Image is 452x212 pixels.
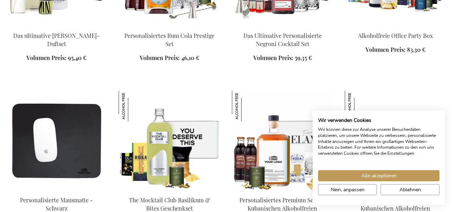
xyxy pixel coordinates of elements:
span: 83,30 € [407,46,426,53]
span: 95,40 € [68,54,86,61]
img: The Mocktail Club Basilikum & Bites Geschenkset [119,91,220,191]
a: Personalised Leather Mouse Pad - Black [6,187,107,194]
a: Personalisiertes Rum Cola Prestige Set [124,32,214,48]
a: The Mocktail Club Basilikum & Bites Geschenkset The Mocktail Club Basilikum & Bites Geschenkset [119,187,220,194]
button: cookie Einstellungen anpassen [318,184,377,195]
img: Personalisiertes Premium Set Für Kubanischen Alkoholfreien Gewürzten Rum [232,91,262,121]
a: Das ultimative [PERSON_NAME]-Duftset [13,32,100,48]
a: Personalised Rum Cola Prestige Set [119,23,220,30]
img: Personalisiertes Geschenkset Für Kubanischen Alkoholfreien Gewürzten Rum [345,91,446,191]
h2: Wir verwenden Cookies [318,117,439,124]
img: Personalised Non-Alcoholic Cuban Spiced Rum Premium Set [232,91,333,191]
a: Alkoholfreie Office Party Box [358,32,433,39]
a: Volumen Preis: 46,10 € [140,54,199,62]
a: Das Ultimative Personalisierte Negroni Cocktail Set [243,32,322,48]
a: Personalisierte Mausmatte - Schwarz [20,196,93,212]
a: Non-Alcoholic Office Party Box [345,23,446,30]
span: Volumen Preis: [140,54,180,61]
span: 46,10 € [181,54,199,61]
a: Volumen Preis: 59,35 € [253,54,312,62]
span: Volumen Preis: [366,46,406,53]
span: Volumen Preis: [26,54,66,61]
button: Akzeptieren Sie alle cookies [318,170,439,181]
img: Personalised Leather Mouse Pad - Black [6,91,107,191]
span: Ablehnen [399,186,421,193]
span: Volumen Preis: [253,54,293,61]
img: Personalisiertes Geschenkset Für Kubanischen Alkoholfreien Gewürzten Rum [345,91,375,121]
span: Nein, anpassen [331,186,364,193]
p: Wir können diese zur Analyse unserer Besucherdaten platzieren, um unsere Webseite zu verbessern, ... [318,127,439,157]
a: The Ultimate Personalized Negroni Cocktail Set [232,23,333,30]
a: Volumen Preis: 83,30 € [366,46,426,54]
a: The Ultimate Marie-Stella-Maris Fragrance Set [6,23,107,30]
a: Volumen Preis: 95,40 € [26,54,86,62]
img: The Mocktail Club Basilikum & Bites Geschenkset [119,91,149,121]
button: Alle verweigern cookies [381,184,439,195]
span: Alle akzeptieren [361,172,397,179]
span: 59,35 € [295,54,312,61]
a: Personalised Non-Alcoholic Cuban Spiced Rum Premium Set Personalisiertes Premium Set Für Kubanisc... [232,187,333,194]
a: The Mocktail Club Basilikum & Bites Geschenkset [129,196,210,212]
